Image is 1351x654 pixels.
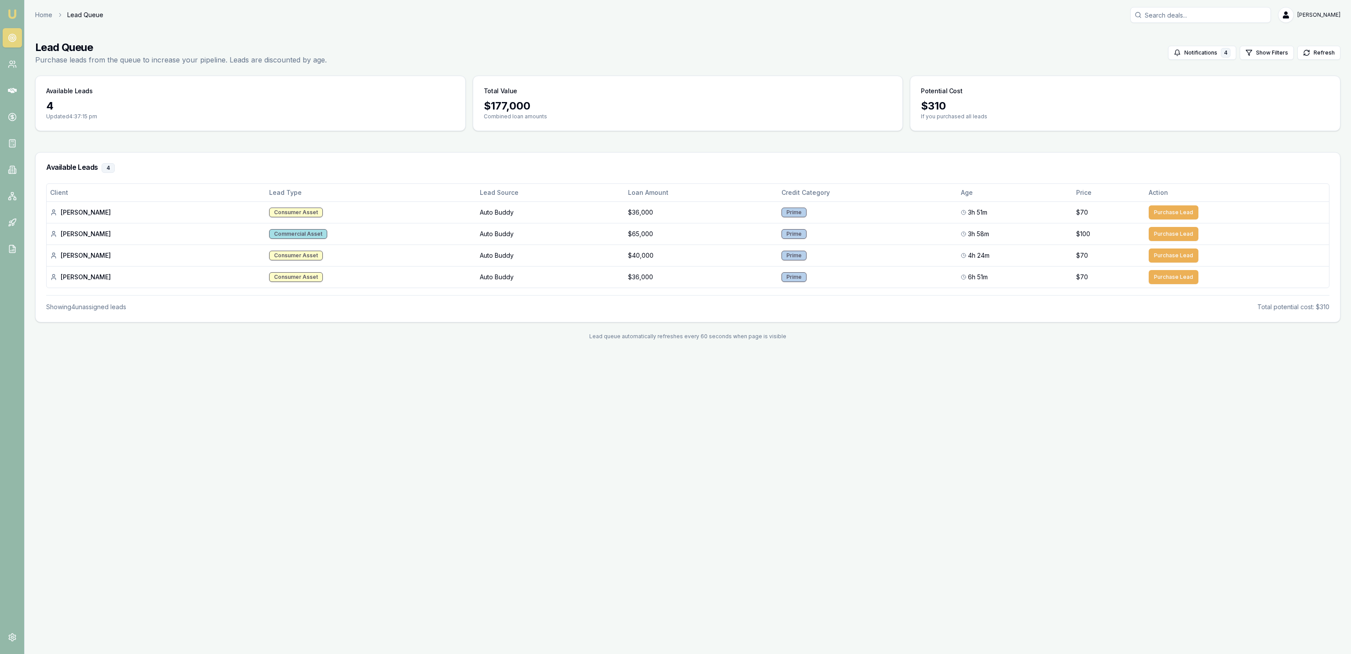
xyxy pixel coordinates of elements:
[484,87,517,95] h3: Total Value
[968,230,989,238] span: 3h 58m
[266,184,476,201] th: Lead Type
[921,99,1329,113] div: $ 310
[67,11,103,19] span: Lead Queue
[968,251,990,260] span: 4h 24m
[484,113,892,120] p: Combined loan amounts
[484,99,892,113] div: $ 177,000
[1076,251,1088,260] span: $70
[50,251,262,260] div: [PERSON_NAME]
[46,163,1329,173] h3: Available Leads
[921,113,1329,120] p: If you purchased all leads
[1145,184,1329,201] th: Action
[1168,46,1236,60] button: Notifications4
[50,230,262,238] div: [PERSON_NAME]
[624,223,778,245] td: $65,000
[1076,273,1088,281] span: $70
[1149,270,1198,284] button: Purchase Lead
[46,87,93,95] h3: Available Leads
[1076,208,1088,217] span: $70
[50,208,262,217] div: [PERSON_NAME]
[1149,248,1198,263] button: Purchase Lead
[1221,48,1231,58] div: 4
[269,208,323,217] div: Consumer Asset
[1073,184,1145,201] th: Price
[50,273,262,281] div: [PERSON_NAME]
[102,163,115,173] div: 4
[1297,11,1340,18] span: [PERSON_NAME]
[476,266,624,288] td: Auto Buddy
[1257,303,1329,311] div: Total potential cost: $310
[781,251,807,260] div: Prime
[957,184,1073,201] th: Age
[968,273,988,281] span: 6h 51m
[624,201,778,223] td: $36,000
[269,229,327,239] div: Commercial Asset
[968,208,987,217] span: 3h 51m
[921,87,962,95] h3: Potential Cost
[778,184,957,201] th: Credit Category
[35,55,327,65] p: Purchase leads from the queue to increase your pipeline. Leads are discounted by age.
[624,184,778,201] th: Loan Amount
[1240,46,1294,60] button: Show Filters
[781,208,807,217] div: Prime
[476,201,624,223] td: Auto Buddy
[1076,230,1090,238] span: $100
[624,245,778,266] td: $40,000
[476,184,624,201] th: Lead Source
[35,11,103,19] nav: breadcrumb
[7,9,18,19] img: emu-icon-u.png
[35,333,1340,340] div: Lead queue automatically refreshes every 60 seconds when page is visible
[35,40,327,55] h1: Lead Queue
[476,245,624,266] td: Auto Buddy
[46,303,126,311] div: Showing 4 unassigned lead s
[624,266,778,288] td: $36,000
[476,223,624,245] td: Auto Buddy
[1149,205,1198,219] button: Purchase Lead
[46,99,455,113] div: 4
[781,272,807,282] div: Prime
[269,272,323,282] div: Consumer Asset
[781,229,807,239] div: Prime
[46,113,455,120] p: Updated 4:37:15 pm
[1297,46,1340,60] button: Refresh
[1130,7,1271,23] input: Search deals
[1149,227,1198,241] button: Purchase Lead
[47,184,266,201] th: Client
[269,251,323,260] div: Consumer Asset
[35,11,52,19] a: Home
